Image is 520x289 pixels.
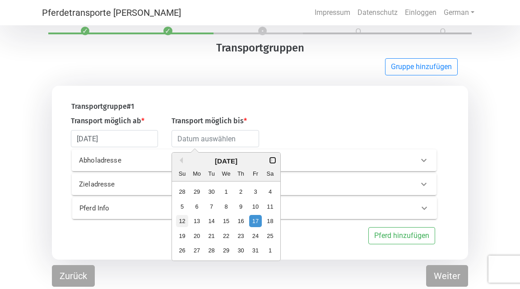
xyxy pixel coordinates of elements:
[235,230,247,242] div: Choose Thursday, October 23rd, 2025
[205,215,218,228] div: Choose Tuesday, October 14th, 2025
[176,168,188,180] div: Su
[220,186,232,198] div: Choose Wednesday, October 1st, 2025
[172,156,280,167] div: [DATE]
[175,185,278,258] div: month 2025-10
[264,230,276,242] div: Choose Saturday, October 25th, 2025
[205,186,218,198] div: Choose Tuesday, September 30th, 2025
[401,4,440,22] a: Einloggen
[191,168,203,180] div: Mo
[52,265,95,287] button: Zurück
[250,168,262,180] div: Fr
[79,203,233,214] p: Pferd Info
[264,200,276,213] div: Choose Saturday, October 11th, 2025
[250,215,262,228] div: Choose Friday, October 17th, 2025
[235,244,247,256] div: Choose Thursday, October 30th, 2025
[220,215,232,228] div: Choose Wednesday, October 15th, 2025
[176,200,188,213] div: Choose Sunday, October 5th, 2025
[250,186,262,198] div: Choose Friday, October 3rd, 2025
[205,168,218,180] div: Tu
[269,157,276,163] button: Next Month
[79,155,232,166] p: Abholadresse
[235,186,247,198] div: Choose Thursday, October 2nd, 2025
[220,230,232,242] div: Choose Wednesday, October 22nd, 2025
[264,215,276,228] div: Choose Saturday, October 18th, 2025
[205,230,218,242] div: Choose Tuesday, October 21st, 2025
[220,200,232,213] div: Choose Wednesday, October 8th, 2025
[172,116,247,126] label: Transport möglich bis
[176,157,183,163] button: Previous Month
[176,215,188,228] div: Choose Sunday, October 12th, 2025
[264,168,276,180] div: Sa
[220,168,232,180] div: We
[426,265,468,287] button: Weiter
[71,101,134,112] label: Transportgruppe # 1
[191,200,203,213] div: Choose Monday, October 6th, 2025
[440,4,478,22] a: German
[250,230,262,242] div: Choose Friday, October 24th, 2025
[250,200,262,213] div: Choose Friday, October 10th, 2025
[368,227,435,244] button: Pferd hinzufügen
[72,149,436,171] div: Abholadresse
[172,130,259,147] input: Datum auswählen
[42,4,181,22] a: Pferdetransporte [PERSON_NAME]
[385,58,458,75] button: Gruppe hinzufügen
[235,168,247,180] div: Th
[220,244,232,256] div: Choose Wednesday, October 29th, 2025
[311,4,354,22] a: Impressum
[191,244,203,256] div: Choose Monday, October 27th, 2025
[71,116,144,126] label: Transport möglich ab
[176,244,188,256] div: Choose Sunday, October 26th, 2025
[191,230,203,242] div: Choose Monday, October 20th, 2025
[72,197,437,219] div: Pferd Info
[191,215,203,228] div: Choose Monday, October 13th, 2025
[176,230,188,242] div: Choose Sunday, October 19th, 2025
[250,244,262,256] div: Choose Friday, October 31st, 2025
[191,186,203,198] div: Choose Monday, September 29th, 2025
[235,215,247,228] div: Choose Thursday, October 16th, 2025
[264,244,276,256] div: Choose Saturday, November 1st, 2025
[235,200,247,213] div: Choose Thursday, October 9th, 2025
[264,186,276,198] div: Choose Saturday, October 4th, 2025
[79,179,232,190] p: Zieladresse
[205,200,218,213] div: Choose Tuesday, October 7th, 2025
[71,130,158,147] input: Datum auswählen
[72,173,436,195] div: Zieladresse
[354,4,401,22] a: Datenschutz
[176,186,188,198] div: Choose Sunday, September 28th, 2025
[205,244,218,256] div: Choose Tuesday, October 28th, 2025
